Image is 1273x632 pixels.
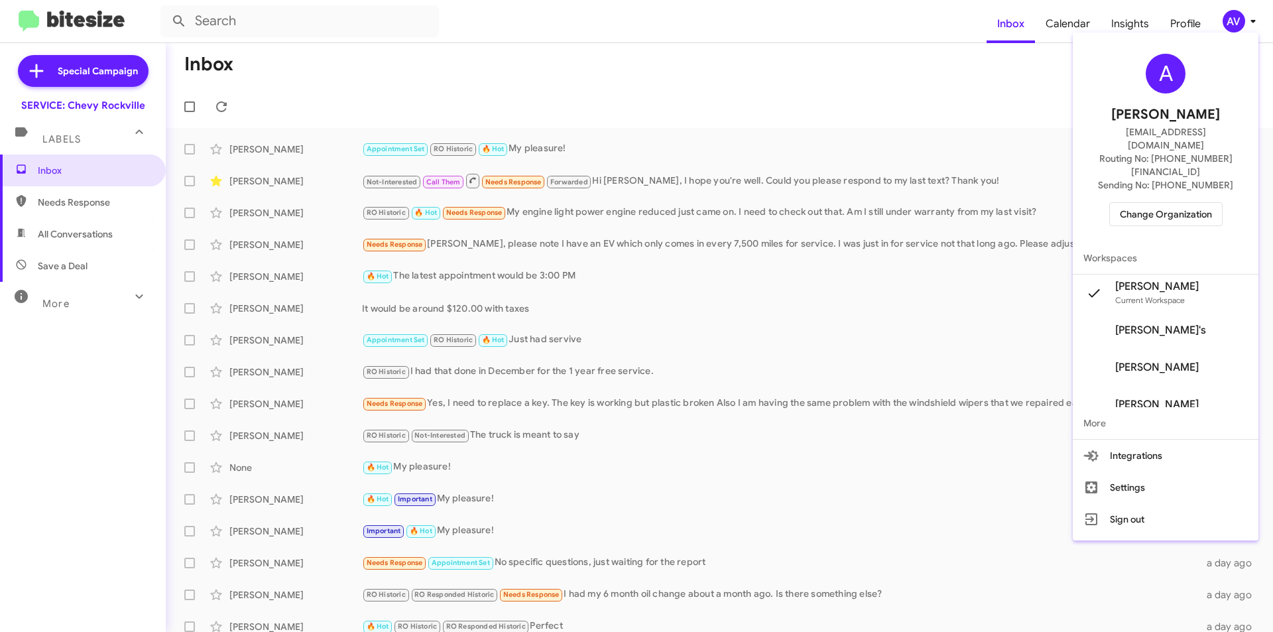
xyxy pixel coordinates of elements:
button: Integrations [1073,440,1258,472]
span: [PERSON_NAME]'s [1115,324,1206,337]
span: More [1073,407,1258,439]
span: [PERSON_NAME] [1115,280,1199,293]
span: Workspaces [1073,242,1258,274]
span: Routing No: [PHONE_NUMBER][FINANCIAL_ID] [1089,152,1243,178]
span: [PERSON_NAME] [1115,398,1199,411]
span: Current Workspace [1115,295,1185,305]
span: [EMAIL_ADDRESS][DOMAIN_NAME] [1089,125,1243,152]
span: [PERSON_NAME] [1111,104,1220,125]
button: Change Organization [1109,202,1223,226]
div: A [1146,54,1185,94]
button: Sign out [1073,503,1258,535]
button: Settings [1073,472,1258,503]
span: Change Organization [1120,203,1212,225]
span: Sending No: [PHONE_NUMBER] [1098,178,1233,192]
span: [PERSON_NAME] [1115,361,1199,374]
